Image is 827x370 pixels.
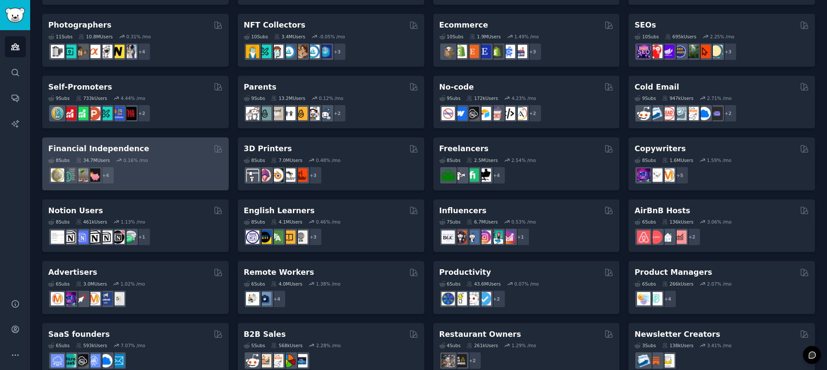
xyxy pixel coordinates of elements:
img: Local_SEO [685,45,699,58]
h2: No-code [439,82,474,93]
div: 6 Sub s [48,281,70,287]
img: rentalproperties [661,230,675,244]
div: 0.12 % /mo [319,95,343,101]
img: FixMyPrint [294,168,308,182]
div: 10 Sub s [439,34,463,40]
div: 4.1M Users [271,219,302,225]
div: 1.02 % /mo [121,281,145,287]
div: 43.6M Users [466,281,501,287]
h2: Freelancers [439,143,489,154]
h2: Self-Promoters [48,82,112,93]
img: selfpromotion [75,107,88,120]
img: restaurantowners [441,354,455,367]
div: 4.0M Users [271,281,302,287]
img: ender3 [282,168,295,182]
div: + 4 [268,290,286,308]
div: 0.31 % /mo [126,34,151,40]
img: coldemail [673,107,687,120]
div: 2.5M Users [466,157,498,163]
div: 7.07 % /mo [121,342,145,348]
div: 1.38 % /mo [316,281,341,287]
div: 6.7M Users [466,219,498,225]
img: influencermarketing [490,230,503,244]
div: 7.0M Users [271,157,302,163]
img: googleads [111,292,124,305]
h2: Productivity [439,267,491,278]
img: EmailOutreach [709,107,723,120]
img: WeddingPhotography [123,45,137,58]
img: NoCodeSaaS [466,107,479,120]
div: 6 Sub s [244,281,265,287]
img: forhire [441,168,455,182]
div: 2.28 % /mo [316,342,341,348]
img: LearnEnglishOnReddit [282,230,295,244]
div: 8 Sub s [48,219,70,225]
div: 1.13 % /mo [121,219,145,225]
img: daddit [246,107,259,120]
img: airbnb_hosts [637,230,650,244]
h2: AirBnB Hosts [634,205,690,216]
div: 3 Sub s [634,342,656,348]
h2: B2B Sales [244,329,286,340]
img: SEO [63,292,76,305]
img: Parents [318,107,332,120]
div: 8 Sub s [244,157,265,163]
img: streetphotography [63,45,76,58]
h2: Influencers [439,205,487,216]
img: CryptoArt [294,45,308,58]
img: blender [270,168,283,182]
h2: NFT Collectors [244,20,305,31]
img: AirBnBInvesting [673,230,687,244]
div: 1.49 % /mo [514,34,539,40]
img: lifehacks [454,292,467,305]
img: AirBnBHosts [649,230,662,244]
div: 6 Sub s [634,281,656,287]
div: 2.71 % /mo [707,95,731,101]
img: b2b_sales [685,107,699,120]
img: fatFIRE [87,168,100,182]
img: FacebookAds [99,292,112,305]
h2: Cold Email [634,82,679,93]
img: nocodelowcode [490,107,503,120]
div: + 3 [304,166,322,184]
img: BestNotionTemplates [111,230,124,244]
img: salestechniques [258,354,271,367]
div: 2.25 % /mo [710,34,734,40]
img: The_SEO [709,45,723,58]
div: 34.7M Users [76,157,110,163]
div: + 2 [719,104,737,122]
img: SaaSSales [87,354,100,367]
img: productivity [466,292,479,305]
img: microsaas [63,354,76,367]
div: 6 Sub s [439,281,461,287]
img: OpenseaMarket [306,45,320,58]
img: KeepWriting [649,168,662,182]
img: alphaandbetausers [99,107,112,120]
div: + 3 [719,43,737,61]
img: B2BSaaS [99,354,112,367]
img: NotionPromote [123,230,137,244]
div: 172k Users [466,95,498,101]
h2: Copywriters [634,143,686,154]
img: B_2_B_Selling_Tips [294,354,308,367]
img: LifeProTips [441,292,455,305]
div: + 4 [659,290,677,308]
h2: 3D Printers [244,143,292,154]
div: 8 Sub s [48,157,70,163]
div: 947k Users [662,95,693,101]
div: 9 Sub s [634,95,656,101]
div: 3.0M Users [76,281,107,287]
img: beyondthebump [270,107,283,120]
img: BeautyGuruChatter [441,230,455,244]
img: Fire [75,168,88,182]
img: webflow [454,107,467,120]
div: + 5 [671,166,689,184]
img: AskNotion [99,230,112,244]
div: 568k Users [271,342,302,348]
div: + 2 [524,104,542,122]
img: GummySearch logo [5,8,25,23]
img: seogrowth [661,45,675,58]
div: + 3 [304,228,322,246]
div: 4.44 % /mo [121,95,145,101]
img: NFTMarketplace [258,45,271,58]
